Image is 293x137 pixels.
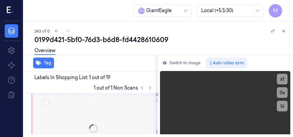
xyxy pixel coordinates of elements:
[206,58,247,68] button: Auto video sync
[34,74,110,81] span: Labels In Shopping List: 1 out of 19
[34,35,288,44] div: 0199d421-5bf0-76d3-b6d8-fd4428610609
[42,99,49,106] button: Select row
[277,74,288,84] button: x1
[34,47,55,55] a: Overview
[269,4,282,18] button: M
[160,58,203,68] button: Switch to image
[138,7,145,14] span: G i
[33,58,54,68] button: Tag
[94,84,154,92] span: 1 out of 1 Non Scans
[277,87,288,98] button: 0s
[34,28,50,34] span: 243 of 0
